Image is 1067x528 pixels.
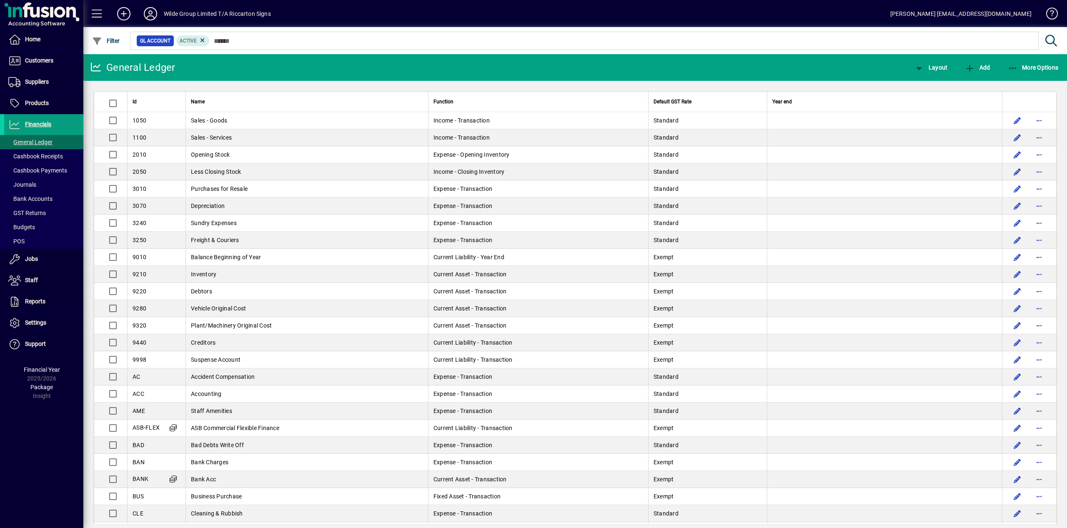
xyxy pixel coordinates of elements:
[654,185,679,192] span: Standard
[4,50,83,71] a: Customers
[965,64,990,71] span: Add
[654,220,679,226] span: Standard
[1032,473,1046,486] button: More options
[4,249,83,270] a: Jobs
[4,192,83,206] a: Bank Accounts
[1011,233,1024,247] button: Edit
[191,339,215,346] span: Creditors
[433,493,501,500] span: Fixed Asset - Transaction
[1011,404,1024,418] button: Edit
[433,151,510,158] span: Expense - Opening Inventory
[1011,268,1024,281] button: Edit
[191,203,225,209] span: Depreciation
[133,442,144,448] span: BAD
[133,117,146,124] span: 1050
[8,181,36,188] span: Journals
[133,493,144,500] span: BUS
[110,6,137,21] button: Add
[133,271,146,278] span: 9210
[654,510,679,517] span: Standard
[133,373,140,380] span: AC
[191,425,279,431] span: ASB Commercial Flexible Finance
[433,425,513,431] span: Current Liability - Transaction
[191,220,237,226] span: Sundry Expenses
[176,35,210,46] mat-chip: Activation Status: Active
[191,97,423,106] div: Name
[191,151,230,158] span: Opening Stock
[772,97,792,106] span: Year end
[8,210,46,216] span: GST Returns
[654,305,674,312] span: Exempt
[654,459,674,465] span: Exempt
[133,510,143,517] span: CLE
[654,373,679,380] span: Standard
[133,220,146,226] span: 3240
[654,476,674,483] span: Exempt
[191,459,228,465] span: Bank Charges
[654,339,674,346] span: Exempt
[191,510,243,517] span: Cleaning & Rubbish
[133,390,144,397] span: ACC
[1032,387,1046,400] button: More options
[191,390,222,397] span: Accounting
[1011,285,1024,298] button: Edit
[133,339,146,346] span: 9440
[433,373,492,380] span: Expense - Transaction
[25,121,51,128] span: Financials
[654,322,674,329] span: Exempt
[654,390,679,397] span: Standard
[914,64,947,71] span: Layout
[1032,165,1046,178] button: More options
[1032,250,1046,264] button: More options
[191,322,272,329] span: Plant/Machinery Original Cost
[1011,353,1024,366] button: Edit
[654,203,679,209] span: Standard
[433,168,505,175] span: Income - Closing Inventory
[1032,507,1046,520] button: More options
[191,134,232,141] span: Sales - Services
[1011,370,1024,383] button: Edit
[1032,404,1046,418] button: More options
[1011,182,1024,195] button: Edit
[191,373,255,380] span: Accident Compensation
[1032,370,1046,383] button: More options
[654,408,679,414] span: Standard
[654,168,679,175] span: Standard
[1011,455,1024,469] button: Edit
[433,476,507,483] span: Current Asset - Transaction
[1032,148,1046,161] button: More options
[4,220,83,234] a: Budgets
[654,237,679,243] span: Standard
[433,203,492,209] span: Expense - Transaction
[191,271,216,278] span: Inventory
[1032,438,1046,452] button: More options
[30,384,53,390] span: Package
[8,167,67,174] span: Cashbook Payments
[133,305,146,312] span: 9280
[654,425,674,431] span: Exempt
[4,234,83,248] a: POS
[433,254,504,260] span: Current Liability - Year End
[1032,302,1046,315] button: More options
[4,313,83,333] a: Settings
[1011,199,1024,213] button: Edit
[433,97,453,106] span: Function
[4,178,83,192] a: Journals
[1006,60,1061,75] button: More Options
[180,38,197,44] span: Active
[8,238,25,245] span: POS
[191,356,240,363] span: Suspense Account
[4,29,83,50] a: Home
[133,97,180,106] div: Id
[1011,131,1024,144] button: Edit
[133,322,146,329] span: 9320
[8,195,53,202] span: Bank Accounts
[25,340,46,347] span: Support
[4,206,83,220] a: GST Returns
[433,271,507,278] span: Current Asset - Transaction
[4,270,83,291] a: Staff
[433,408,492,414] span: Expense - Transaction
[1011,319,1024,332] button: Edit
[133,356,146,363] span: 9998
[1032,114,1046,127] button: More options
